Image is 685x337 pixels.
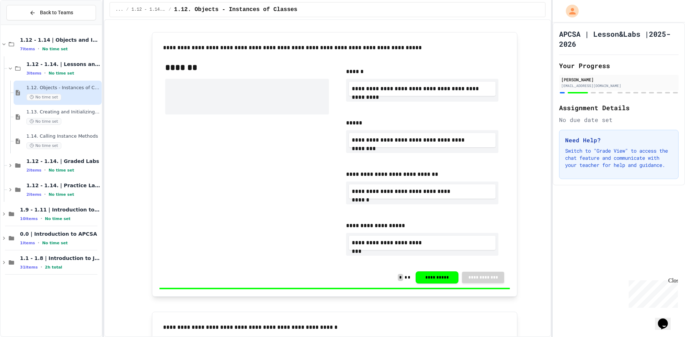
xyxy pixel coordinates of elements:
[49,168,74,173] span: No time set
[41,216,42,221] span: •
[3,3,49,45] div: Chat with us now!Close
[20,47,35,51] span: 7 items
[126,7,128,12] span: /
[559,116,679,124] div: No due date set
[174,5,298,14] span: 1.12. Objects - Instances of Classes
[20,37,100,43] span: 1.12 - 1.14 | Objects and Instances of Classes
[561,83,676,88] div: [EMAIL_ADDRESS][DOMAIN_NAME]
[44,70,46,76] span: •
[26,85,100,91] span: 1.12. Objects - Instances of Classes
[558,3,580,19] div: My Account
[38,240,39,246] span: •
[41,264,42,270] span: •
[20,241,35,245] span: 1 items
[559,61,679,71] h2: Your Progress
[565,136,673,144] h3: Need Help?
[26,133,100,139] span: 1.14. Calling Instance Methods
[26,192,41,197] span: 2 items
[559,103,679,113] h2: Assignment Details
[20,265,38,270] span: 31 items
[26,168,41,173] span: 2 items
[26,158,100,164] span: 1.12 - 1.14. | Graded Labs
[42,241,68,245] span: No time set
[26,109,100,115] span: 1.13. Creating and Initializing Objects: Constructors
[655,308,678,330] iframe: chat widget
[49,192,74,197] span: No time set
[26,182,100,189] span: 1.12 - 1.14. | Practice Labs
[26,142,61,149] span: No time set
[26,71,41,76] span: 3 items
[38,46,39,52] span: •
[132,7,166,12] span: 1.12 - 1.14. | Lessons and Notes
[40,9,73,16] span: Back to Teams
[20,216,38,221] span: 10 items
[45,216,71,221] span: No time set
[26,118,61,125] span: No time set
[44,167,46,173] span: •
[561,76,676,83] div: [PERSON_NAME]
[559,29,679,49] h1: APCSA | Lesson&Labs |2025-2026
[44,192,46,197] span: •
[42,47,68,51] span: No time set
[626,277,678,308] iframe: chat widget
[45,265,62,270] span: 2h total
[20,255,100,261] span: 1.1 - 1.8 | Introduction to Java
[20,231,100,237] span: 0.0 | Introduction to APCSA
[20,206,100,213] span: 1.9 - 1.11 | Introduction to Methods
[116,7,123,12] span: ...
[26,61,100,67] span: 1.12 - 1.14. | Lessons and Notes
[565,147,673,169] p: Switch to "Grade View" to access the chat feature and communicate with your teacher for help and ...
[26,94,61,101] span: No time set
[49,71,74,76] span: No time set
[169,7,171,12] span: /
